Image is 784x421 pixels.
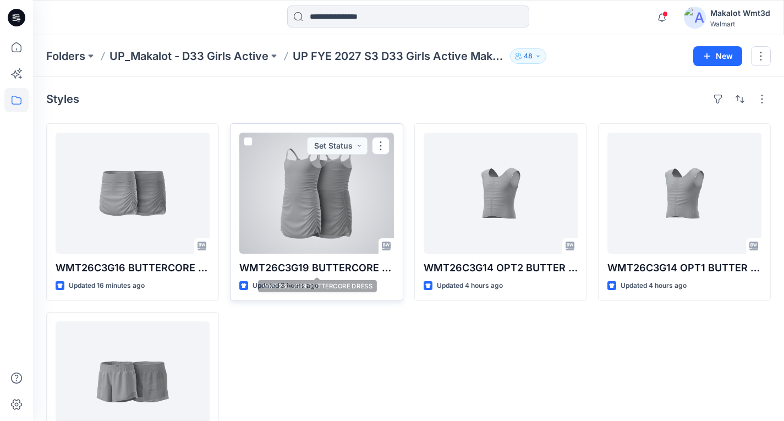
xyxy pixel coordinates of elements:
[607,133,761,254] a: WMT26C3G14 OPT1 BUTTER TANK
[437,280,503,292] p: Updated 4 hours ago
[684,7,706,29] img: avatar
[524,50,533,62] p: 48
[424,133,578,254] a: WMT26C3G14 OPT2 BUTTER TANK
[293,48,506,64] p: UP FYE 2027 S3 D33 Girls Active Makalot
[239,260,393,276] p: WMT26C3G19 BUTTERCORE DRESS
[46,92,79,106] h4: Styles
[710,7,770,20] div: Makalot Wmt3d
[253,280,319,292] p: Updated 3 hours ago
[424,260,578,276] p: WMT26C3G14 OPT2 BUTTER TANK
[693,46,742,66] button: New
[710,20,770,28] div: Walmart
[56,133,210,254] a: WMT26C3G16 BUTTERCORE SKORT
[56,260,210,276] p: WMT26C3G16 BUTTERCORE SKORT
[621,280,687,292] p: Updated 4 hours ago
[607,260,761,276] p: WMT26C3G14 OPT1 BUTTER TANK
[46,48,85,64] a: Folders
[109,48,268,64] a: UP_Makalot - D33 Girls Active
[510,48,546,64] button: 48
[69,280,145,292] p: Updated 16 minutes ago
[239,133,393,254] a: WMT26C3G19 BUTTERCORE DRESS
